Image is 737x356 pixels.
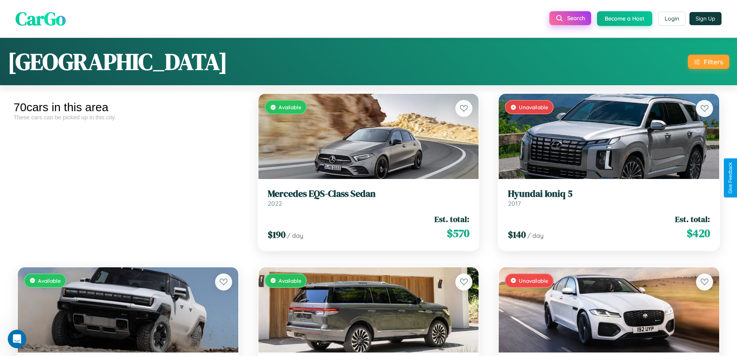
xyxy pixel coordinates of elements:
div: These cars can be picked up in this city. [14,114,243,120]
button: Filters [688,55,729,69]
span: $ 190 [268,228,286,241]
a: Hyundai Ioniq 52017 [508,188,710,207]
button: Become a Host [597,11,652,26]
button: Sign Up [689,12,722,25]
span: Unavailable [519,104,548,110]
span: Unavailable [519,277,548,284]
span: $ 140 [508,228,526,241]
span: Available [38,277,61,284]
button: Search [549,11,591,25]
span: / day [287,232,303,239]
div: Filters [704,58,723,66]
span: Available [279,277,301,284]
button: Login [658,12,686,26]
iframe: Intercom live chat [8,330,26,348]
span: $ 420 [687,225,710,241]
h3: Hyundai Ioniq 5 [508,188,710,199]
a: Mercedes EQS-Class Sedan2022 [268,188,470,207]
h3: Mercedes EQS-Class Sedan [268,188,470,199]
span: Search [567,15,585,22]
span: Est. total: [675,213,710,225]
span: Available [279,104,301,110]
span: CarGo [15,6,66,31]
span: $ 570 [447,225,469,241]
span: / day [527,232,544,239]
span: 2022 [268,199,282,207]
h1: [GEOGRAPHIC_DATA] [8,46,227,77]
span: Est. total: [434,213,469,225]
div: Give Feedback [728,162,733,194]
span: 2017 [508,199,521,207]
div: 70 cars in this area [14,101,243,114]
